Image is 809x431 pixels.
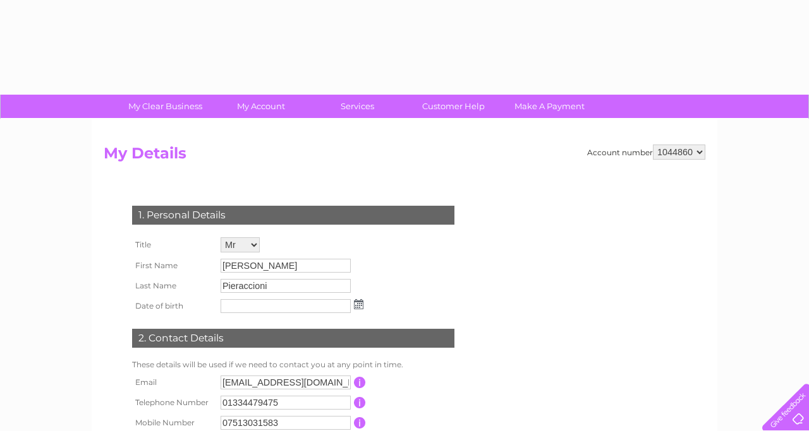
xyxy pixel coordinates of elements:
th: Title [129,234,217,256]
h2: My Details [104,145,705,168]
a: My Account [209,95,313,118]
a: Services [305,95,410,118]
th: Last Name [129,276,217,296]
a: Make A Payment [497,95,602,118]
input: Information [354,377,366,388]
th: Telephone Number [129,393,217,413]
a: My Clear Business [113,95,217,118]
th: First Name [129,256,217,276]
a: Customer Help [401,95,506,118]
div: 2. Contact Details [132,329,454,348]
td: These details will be used if we need to contact you at any point in time. [129,357,458,372]
th: Email [129,372,217,393]
th: Date of birth [129,296,217,316]
img: ... [354,299,363,309]
input: Information [354,397,366,408]
input: Information [354,417,366,428]
div: 1. Personal Details [132,206,454,225]
div: Account number [587,145,705,160]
